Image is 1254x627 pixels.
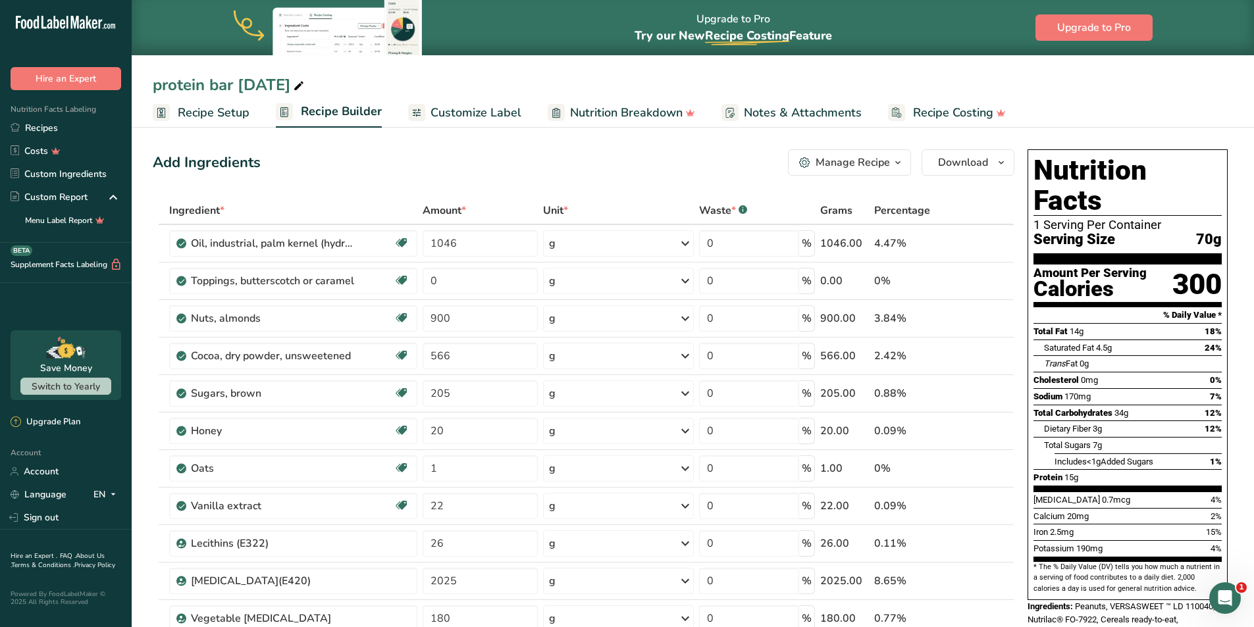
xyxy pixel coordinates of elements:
[1050,527,1074,537] span: 2.5mg
[1076,543,1103,553] span: 190mg
[1033,232,1115,248] span: Serving Size
[431,104,521,122] span: Customize Label
[32,380,100,393] span: Switch to Yearly
[408,98,521,128] a: Customize Label
[635,28,832,43] span: Try our New Feature
[549,423,556,439] div: g
[1033,562,1222,594] section: * The % Daily Value (DV) tells you how much a nutrient in a serving of food contributes to a dail...
[1093,440,1102,450] span: 7g
[11,483,66,506] a: Language
[1087,457,1101,466] span: <1g
[1205,343,1222,353] span: 24%
[1067,511,1089,521] span: 20mg
[874,536,952,551] div: 0.11%
[1044,343,1094,353] span: Saturated Fat
[1102,495,1130,505] span: 0.7mcg
[60,551,76,561] a: FAQ .
[1206,527,1222,537] span: 15%
[1205,408,1222,418] span: 12%
[820,311,869,326] div: 900.00
[301,103,382,120] span: Recipe Builder
[191,273,355,289] div: Toppings, butterscotch or caramel
[1033,326,1068,336] span: Total Fat
[820,498,869,514] div: 22.00
[922,149,1014,176] button: Download
[543,203,568,218] span: Unit
[191,386,355,401] div: Sugars, brown
[1033,307,1222,323] section: % Daily Value *
[820,536,869,551] div: 26.00
[20,378,111,395] button: Switch to Yearly
[11,551,105,570] a: About Us .
[1033,527,1048,537] span: Iron
[11,590,121,606] div: Powered By FoodLabelMaker © 2025 All Rights Reserved
[11,561,74,570] a: Terms & Conditions .
[1211,495,1222,505] span: 4%
[820,461,869,476] div: 1.00
[549,273,556,289] div: g
[1033,408,1112,418] span: Total Carbohydrates
[191,573,355,589] div: [MEDICAL_DATA](E420)
[1055,457,1153,466] span: Includes Added Sugars
[549,536,556,551] div: g
[93,487,121,503] div: EN
[191,236,355,251] div: Oil, industrial, palm kernel (hydrogenated), confection fat, intermediate grade product
[1044,440,1091,450] span: Total Sugars
[874,203,930,218] span: Percentage
[1093,424,1102,434] span: 3g
[1211,511,1222,521] span: 2%
[549,311,556,326] div: g
[874,611,952,626] div: 0.77%
[1081,375,1098,385] span: 0mg
[1210,457,1222,466] span: 1%
[1064,391,1091,401] span: 170mg
[191,423,355,439] div: Honey
[1057,20,1131,36] span: Upgrade to Pro
[1196,232,1222,248] span: 70g
[549,236,556,251] div: g
[191,536,355,551] div: Lecithins (E322)
[874,311,952,326] div: 3.84%
[1205,424,1222,434] span: 12%
[820,611,869,626] div: 180.00
[874,348,952,364] div: 2.42%
[178,104,249,122] span: Recipe Setup
[888,98,1006,128] a: Recipe Costing
[699,203,747,218] div: Waste
[169,203,224,218] span: Ingredient
[635,1,832,55] div: Upgrade to Pro
[1033,267,1147,280] div: Amount Per Serving
[1044,424,1091,434] span: Dietary Fiber
[153,98,249,128] a: Recipe Setup
[549,573,556,589] div: g
[1033,155,1222,216] h1: Nutrition Facts
[705,28,789,43] span: Recipe Costing
[744,104,862,122] span: Notes & Attachments
[11,416,80,429] div: Upgrade Plan
[1033,280,1147,299] div: Calories
[191,611,355,626] div: Vegetable [MEDICAL_DATA]
[874,386,952,401] div: 0.88%
[153,73,307,97] div: protein bar [DATE]
[721,98,862,128] a: Notes & Attachments
[874,498,952,514] div: 0.09%
[1211,543,1222,553] span: 4%
[1205,326,1222,336] span: 18%
[191,461,355,476] div: Oats
[874,461,952,476] div: 0%
[40,361,92,375] div: Save Money
[816,155,890,170] div: Manage Recipe
[1033,375,1079,385] span: Cholesterol
[938,155,988,170] span: Download
[11,190,88,204] div: Custom Report
[820,423,869,439] div: 20.00
[11,67,121,90] button: Hire an Expert
[1172,267,1222,302] div: 300
[1236,582,1247,593] span: 1
[1064,472,1078,482] span: 15g
[548,98,695,128] a: Nutrition Breakdown
[153,152,261,174] div: Add Ingredients
[820,236,869,251] div: 1046.00
[788,149,911,176] button: Manage Recipe
[1114,408,1128,418] span: 34g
